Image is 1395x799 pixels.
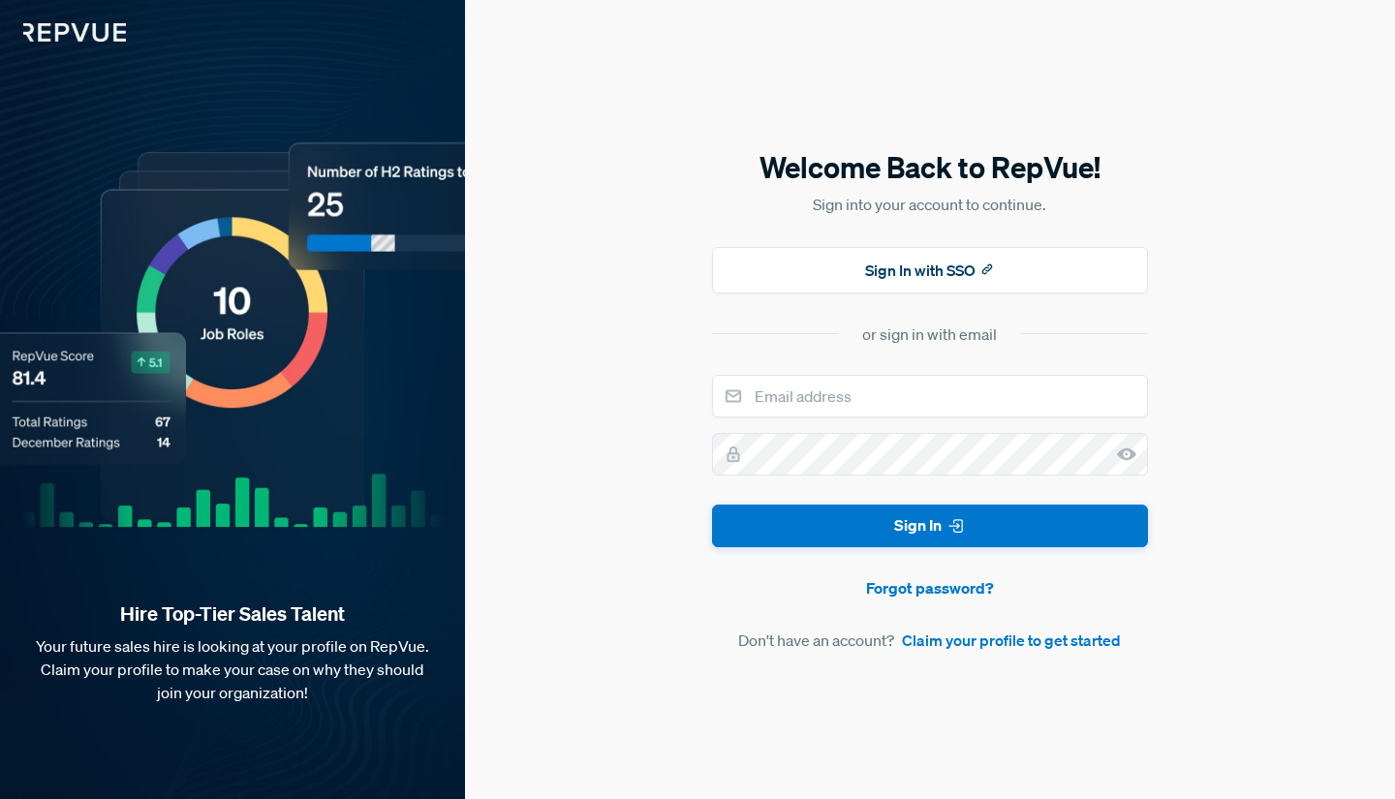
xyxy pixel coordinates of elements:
strong: Hire Top-Tier Sales Talent [31,601,434,627]
button: Sign In with SSO [712,247,1148,293]
p: Sign into your account to continue. [712,193,1148,216]
h5: Welcome Back to RepVue! [712,147,1148,188]
input: Email address [712,375,1148,417]
button: Sign In [712,505,1148,548]
a: Forgot password? [712,576,1148,599]
div: or sign in with email [862,323,997,346]
p: Your future sales hire is looking at your profile on RepVue. Claim your profile to make your case... [31,634,434,704]
article: Don't have an account? [712,629,1148,652]
a: Claim your profile to get started [902,629,1121,652]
